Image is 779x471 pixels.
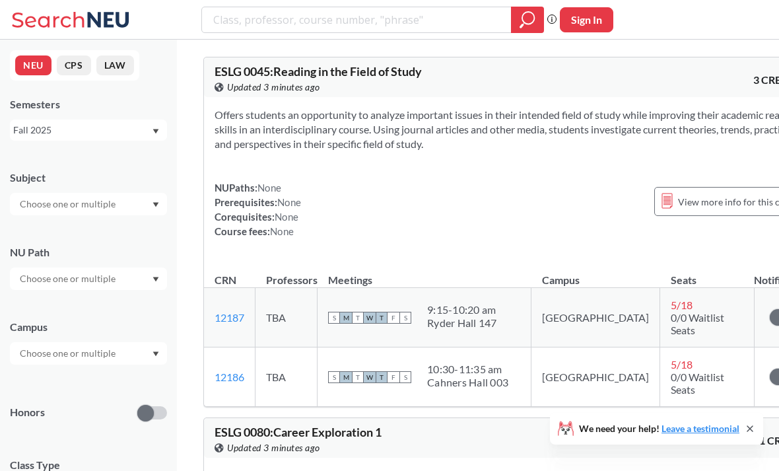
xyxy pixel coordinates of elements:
svg: Dropdown arrow [152,202,159,207]
input: Choose one or multiple [13,345,124,361]
span: None [277,196,301,208]
div: Dropdown arrow [10,193,167,215]
th: Meetings [318,260,531,288]
span: M [340,371,352,383]
span: None [257,182,281,194]
button: LAW [96,55,134,75]
div: Cahners Hall 003 [427,376,508,389]
div: Campus [10,320,167,334]
span: None [270,225,294,237]
a: Leave a testimonial [661,423,739,434]
span: 0/0 Waitlist Seats [671,371,724,396]
div: 9:15 - 10:20 am [427,303,497,316]
div: Semesters [10,97,167,112]
span: W [364,312,376,324]
input: Choose one or multiple [13,271,124,287]
span: T [376,312,388,324]
a: 12187 [215,311,244,324]
span: T [352,371,364,383]
div: Subject [10,170,167,185]
span: M [340,312,352,324]
span: S [399,312,411,324]
span: F [388,371,399,383]
span: S [399,371,411,383]
span: Updated 3 minutes ago [227,441,320,455]
span: 0/0 Waitlist Seats [671,311,724,336]
th: Professors [255,260,318,288]
span: None [275,211,298,223]
span: Updated 3 minutes ago [227,80,320,94]
span: S [328,371,340,383]
div: 10:30 - 11:35 am [427,363,508,376]
div: Fall 2025 [13,123,151,137]
th: Campus [531,260,660,288]
span: 5 / 18 [671,358,693,371]
div: Ryder Hall 147 [427,316,497,330]
span: S [328,312,340,324]
svg: magnifying glass [520,11,535,29]
div: CRN [215,273,236,287]
div: Dropdown arrow [10,268,167,290]
div: NUPaths: Prerequisites: Corequisites: Course fees: [215,180,301,238]
input: Class, professor, course number, "phrase" [212,9,502,31]
span: T [376,371,388,383]
span: F [388,312,399,324]
button: CPS [57,55,91,75]
span: ESLG 0080 : Career Exploration 1 [215,425,382,439]
button: NEU [15,55,51,75]
svg: Dropdown arrow [152,277,159,282]
div: Fall 2025Dropdown arrow [10,120,167,141]
td: [GEOGRAPHIC_DATA] [531,288,660,347]
a: 12186 [215,371,244,383]
button: Sign In [560,7,613,32]
div: NU Path [10,245,167,260]
th: Seats [660,260,755,288]
td: TBA [255,347,318,407]
svg: Dropdown arrow [152,129,159,134]
span: T [352,312,364,324]
span: ESLG 0045 : Reading in the Field of Study [215,64,422,79]
input: Choose one or multiple [13,196,124,212]
div: magnifying glass [511,7,544,33]
div: Dropdown arrow [10,342,167,365]
svg: Dropdown arrow [152,351,159,357]
span: 5 / 18 [671,299,693,311]
span: We need your help! [579,424,739,433]
td: [GEOGRAPHIC_DATA] [531,347,660,407]
p: Honors [10,405,45,420]
td: TBA [255,288,318,347]
span: W [364,371,376,383]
